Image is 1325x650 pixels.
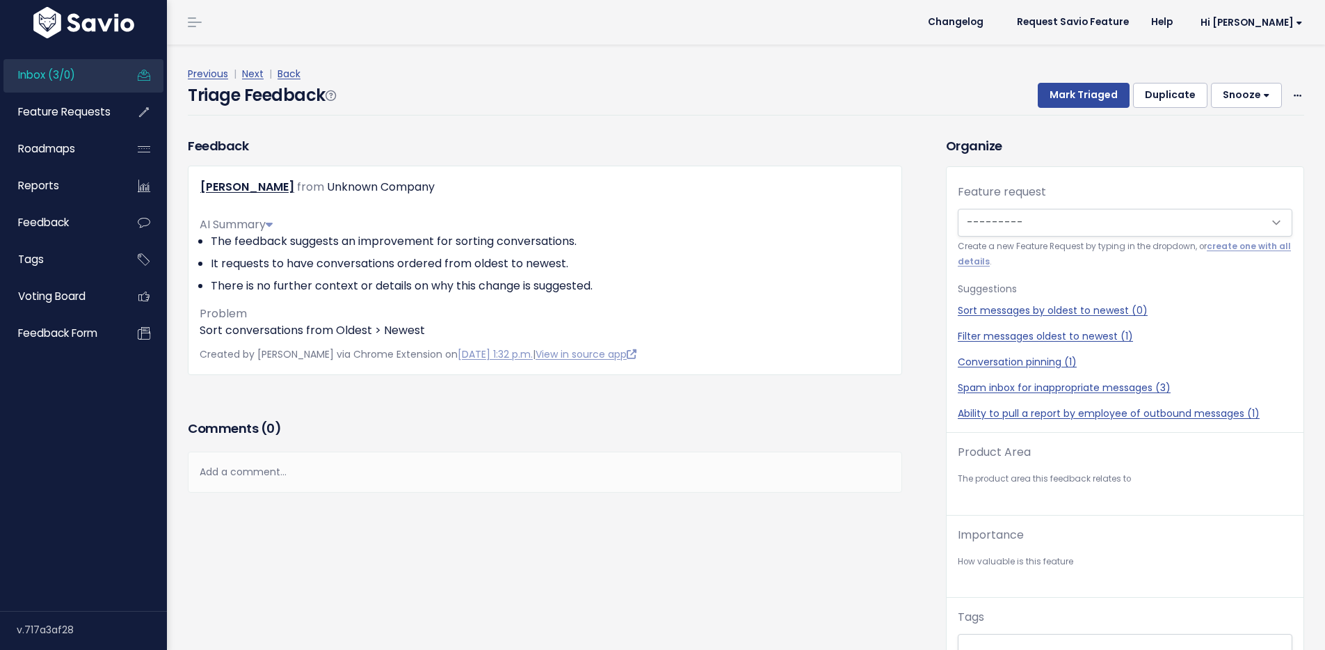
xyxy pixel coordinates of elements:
a: Roadmaps [3,133,115,165]
a: Feedback [3,207,115,239]
div: Add a comment... [188,452,902,493]
span: Inbox (3/0) [18,68,75,82]
a: Next [242,67,264,81]
a: Conversation pinning (1) [958,355,1292,370]
a: Tags [3,244,115,276]
li: It requests to have conversations ordered from oldest to newest. [211,255,890,272]
small: Create a new Feature Request by typing in the dropdown, or . [958,239,1292,269]
a: Voting Board [3,280,115,312]
span: Problem [200,306,247,322]
a: Filter messages oldest to newest (1) [958,329,1292,344]
a: Previous [188,67,228,81]
label: Feature request [958,184,1046,200]
a: [DATE] 1:32 p.m. [458,347,533,361]
div: v.717a3af28 [17,612,167,648]
a: Feature Requests [3,96,115,128]
span: Roadmaps [18,141,75,156]
button: Duplicate [1133,83,1207,108]
li: The feedback suggests an improvement for sorting conversations. [211,233,890,250]
h3: Feedback [188,136,248,155]
span: Feedback form [18,326,97,340]
a: Inbox (3/0) [3,59,115,91]
small: How valuable is this feature [958,555,1292,569]
label: Importance [958,527,1024,544]
span: Feedback [18,215,69,230]
span: from [297,179,324,195]
label: Tags [958,609,984,626]
a: Ability to pull a report by employee of outbound messages (1) [958,406,1292,421]
small: The product area this feedback relates to [958,472,1292,486]
a: Feedback form [3,317,115,349]
div: Unknown Company [327,177,435,198]
p: Sort conversations from Oldest > Newest [200,322,890,339]
span: AI Summary [200,216,273,232]
li: There is no further context or details on why this change is suggested. [211,278,890,294]
span: Voting Board [18,289,86,303]
label: Product Area [958,444,1031,461]
a: Help [1140,12,1184,33]
a: Sort messages by oldest to newest (0) [958,303,1292,318]
span: 0 [266,420,275,437]
a: [PERSON_NAME] [200,179,294,195]
h3: Organize [946,136,1304,155]
a: Hi [PERSON_NAME] [1184,12,1314,33]
span: Reports [18,178,59,193]
span: Changelog [928,17,983,27]
span: Tags [18,252,44,267]
button: Snooze [1211,83,1282,108]
p: Suggestions [958,280,1292,298]
a: Back [278,67,300,81]
button: Mark Triaged [1038,83,1130,108]
span: | [231,67,239,81]
a: create one with all details [958,241,1291,267]
h4: Triage Feedback [188,83,335,108]
a: Request Savio Feature [1006,12,1140,33]
span: | [266,67,275,81]
img: logo-white.9d6f32f41409.svg [30,7,138,38]
span: Feature Requests [18,104,111,119]
a: Reports [3,170,115,202]
span: Created by [PERSON_NAME] via Chrome Extension on | [200,347,636,361]
h3: Comments ( ) [188,419,902,438]
a: Spam inbox for inappropriate messages (3) [958,381,1292,395]
a: View in source app [536,347,636,361]
span: Hi [PERSON_NAME] [1200,17,1303,28]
